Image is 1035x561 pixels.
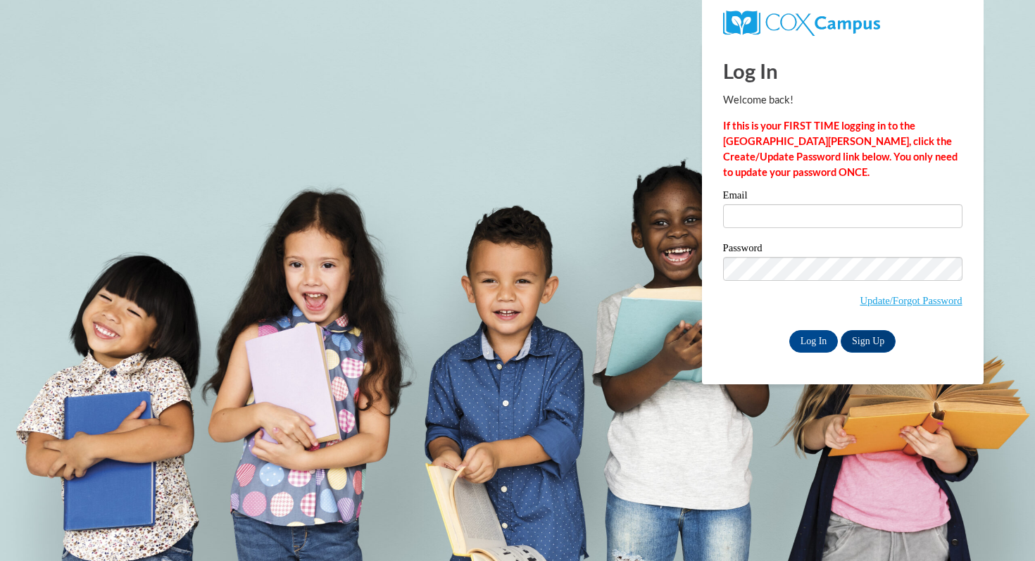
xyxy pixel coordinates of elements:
[723,120,958,178] strong: If this is your FIRST TIME logging in to the [GEOGRAPHIC_DATA][PERSON_NAME], click the Create/Upd...
[841,330,896,353] a: Sign Up
[723,16,880,28] a: COX Campus
[723,243,962,257] label: Password
[860,295,962,306] a: Update/Forgot Password
[723,11,880,36] img: COX Campus
[723,190,962,204] label: Email
[789,330,839,353] input: Log In
[723,56,962,85] h1: Log In
[723,92,962,108] p: Welcome back!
